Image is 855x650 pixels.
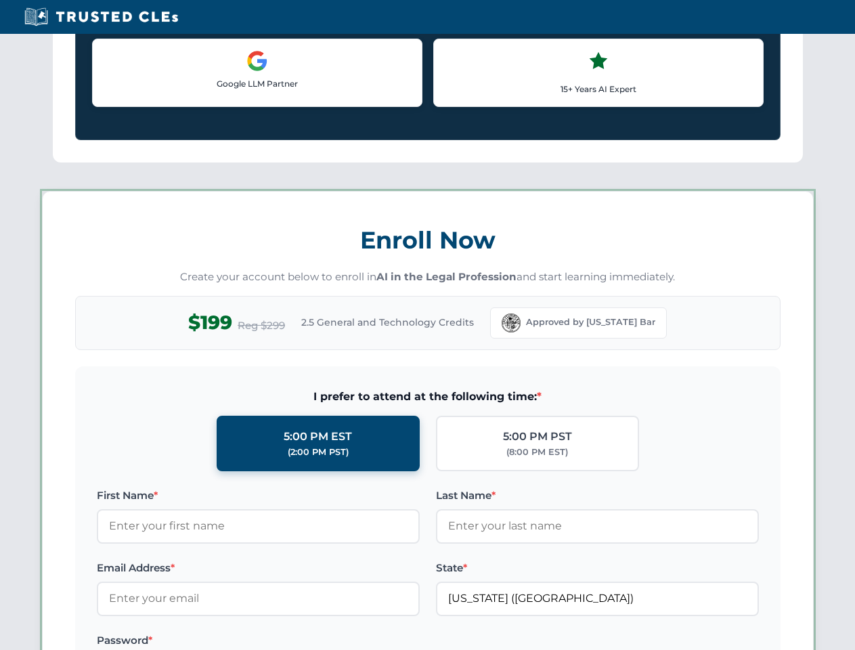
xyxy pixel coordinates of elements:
div: (8:00 PM EST) [506,446,568,459]
label: Password [97,632,420,649]
div: (2:00 PM PST) [288,446,349,459]
img: Trusted CLEs [20,7,182,27]
span: $199 [188,307,232,338]
span: I prefer to attend at the following time: [97,388,759,406]
input: Enter your first name [97,509,420,543]
input: Enter your email [97,582,420,615]
img: Florida Bar [502,313,521,332]
label: First Name [97,487,420,504]
strong: AI in the Legal Profession [376,270,517,283]
label: Email Address [97,560,420,576]
img: Google [246,50,268,72]
label: State [436,560,759,576]
div: 5:00 PM EST [284,428,352,446]
p: Create your account below to enroll in and start learning immediately. [75,269,781,285]
h3: Enroll Now [75,219,781,261]
span: 2.5 General and Technology Credits [301,315,474,330]
span: Approved by [US_STATE] Bar [526,316,655,329]
input: Enter your last name [436,509,759,543]
p: 15+ Years AI Expert [445,83,752,95]
div: 5:00 PM PST [503,428,572,446]
span: Reg $299 [238,318,285,334]
label: Last Name [436,487,759,504]
p: Google LLM Partner [104,77,411,90]
input: Florida (FL) [436,582,759,615]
